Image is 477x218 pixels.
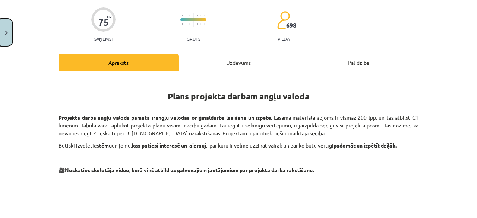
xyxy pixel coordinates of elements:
img: icon-short-line-57e1e144782c952c97e751825c79c345078a6d821885a25fce030b3d8c18986b.svg [182,23,183,25]
b: Plāns projekta darbam angļu valodā [168,91,309,102]
span: 698 [286,22,296,29]
strong: Noskaties skolotāja video, kurā viņš atbild uz galvenajiem jautājumiem par projekta darba rakstīš... [65,167,314,173]
p: Saņemsi [91,36,116,41]
div: Palīdzība [298,54,418,71]
div: 75 [98,17,109,28]
span: XP [107,15,111,19]
img: icon-long-line-d9ea69661e0d244f92f715978eff75569469978d946b2353a9bb055b3ed8787d.svg [193,13,194,27]
img: icon-short-line-57e1e144782c952c97e751825c79c345078a6d821885a25fce030b3d8c18986b.svg [204,23,205,25]
img: icon-short-line-57e1e144782c952c97e751825c79c345078a6d821885a25fce030b3d8c18986b.svg [197,15,198,16]
strong: padomāt un izpētīt dziļāk. [334,142,397,149]
p: Būtiski izvēlēties un jomu, , par kuru ir vēlme uzzināt vairāk un par ko būtu vērtīgi [59,142,418,149]
img: icon-short-line-57e1e144782c952c97e751825c79c345078a6d821885a25fce030b3d8c18986b.svg [204,15,205,16]
img: icon-short-line-57e1e144782c952c97e751825c79c345078a6d821885a25fce030b3d8c18986b.svg [182,15,183,16]
u: angļu valodas oriģināldarba lasīšana un izpēte. [155,114,272,121]
p: pilda [278,36,290,41]
p: Grūts [187,36,200,41]
strong: kas patiesi interesē un aizrauj [132,142,206,149]
strong: Projekta darba angļu valodā pamatā ir [59,114,274,121]
p: Lasāmā materiāla apjoms ir vismaz 200 lpp. un tas atbilst C1 līmenim. Tabulā varat aplūkot projek... [59,114,418,137]
img: icon-short-line-57e1e144782c952c97e751825c79c345078a6d821885a25fce030b3d8c18986b.svg [197,23,198,25]
strong: tēmu [99,142,112,149]
p: 🎥 [59,166,418,174]
img: icon-short-line-57e1e144782c952c97e751825c79c345078a6d821885a25fce030b3d8c18986b.svg [189,15,190,16]
img: icon-close-lesson-0947bae3869378f0d4975bcd49f059093ad1ed9edebbc8119c70593378902aed.svg [5,31,8,35]
div: Apraksts [59,54,179,71]
img: students-c634bb4e5e11cddfef0936a35e636f08e4e9abd3cc4e673bd6f9a4125e45ecb1.svg [277,11,290,29]
img: icon-short-line-57e1e144782c952c97e751825c79c345078a6d821885a25fce030b3d8c18986b.svg [189,23,190,25]
div: Uzdevums [179,54,298,71]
